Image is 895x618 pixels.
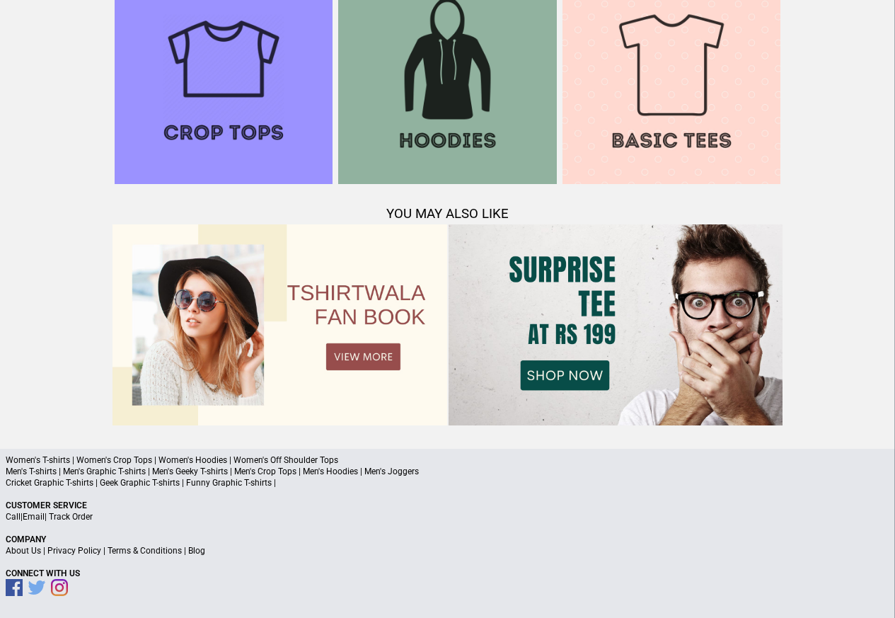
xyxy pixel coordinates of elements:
[6,568,889,579] p: Connect With Us
[108,546,182,556] a: Terms & Conditions
[6,546,41,556] a: About Us
[6,454,889,466] p: Women's T-shirts | Women's Crop Tops | Women's Hoodies | Women's Off Shoulder Tops
[47,546,101,556] a: Privacy Policy
[386,206,509,222] span: YOU MAY ALSO LIKE
[188,546,205,556] a: Blog
[6,534,889,545] p: Company
[6,512,21,522] a: Call
[23,512,45,522] a: Email
[49,512,93,522] a: Track Order
[6,466,889,477] p: Men's T-shirts | Men's Graphic T-shirts | Men's Geeky T-shirts | Men's Crop Tops | Men's Hoodies ...
[6,511,889,522] p: | |
[6,500,889,511] p: Customer Service
[6,545,889,556] p: | | |
[6,477,889,488] p: Cricket Graphic T-shirts | Geek Graphic T-shirts | Funny Graphic T-shirts |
